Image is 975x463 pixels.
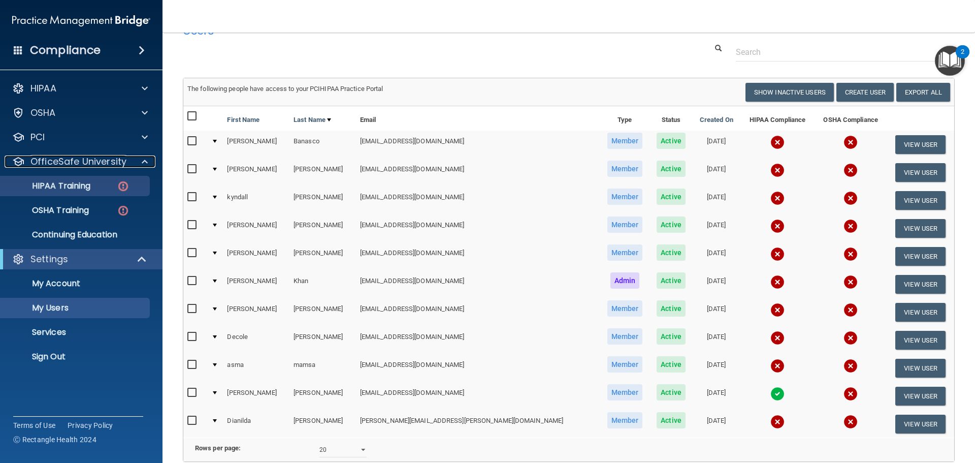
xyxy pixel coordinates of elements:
td: [DATE] [692,382,740,410]
td: [EMAIL_ADDRESS][DOMAIN_NAME] [356,187,600,214]
td: [DATE] [692,410,740,438]
img: cross.ca9f0e7f.svg [843,247,858,261]
span: Active [657,272,686,289]
a: Settings [12,253,147,265]
td: [EMAIL_ADDRESS][DOMAIN_NAME] [356,326,600,354]
td: mamsa [289,354,356,382]
span: Active [657,217,686,233]
a: PCI [12,131,148,143]
b: Rows per page: [195,444,241,452]
img: cross.ca9f0e7f.svg [770,359,785,373]
td: [PERSON_NAME] [289,187,356,214]
span: The following people have access to your PCIHIPAA Practice Portal [187,85,383,92]
h4: Compliance [30,43,101,57]
img: cross.ca9f0e7f.svg [843,163,858,177]
button: View User [895,359,946,378]
td: [DATE] [692,187,740,214]
td: [PERSON_NAME] [289,326,356,354]
td: [DATE] [692,270,740,298]
a: Terms of Use [13,420,55,430]
span: Member [607,133,643,149]
img: cross.ca9f0e7f.svg [770,303,785,317]
td: [PERSON_NAME] [223,131,289,159]
input: Search [736,43,947,61]
td: [DATE] [692,214,740,242]
td: Dianilda [223,410,289,438]
td: [EMAIL_ADDRESS][DOMAIN_NAME] [356,214,600,242]
button: View User [895,275,946,294]
td: Banasco [289,131,356,159]
td: [EMAIL_ADDRESS][DOMAIN_NAME] [356,159,600,187]
th: OSHA Compliance [815,106,887,131]
button: View User [895,219,946,238]
button: View User [895,191,946,210]
a: Last Name [294,114,331,126]
img: PMB logo [12,11,150,31]
img: cross.ca9f0e7f.svg [843,387,858,401]
a: Privacy Policy [68,420,113,430]
a: First Name [227,114,259,126]
td: Khan [289,270,356,298]
button: Open Resource Center, 2 new notifications [935,46,965,76]
span: Active [657,189,686,205]
td: [EMAIL_ADDRESS][DOMAIN_NAME] [356,242,600,270]
td: [DATE] [692,298,740,326]
td: [PERSON_NAME][EMAIL_ADDRESS][PERSON_NAME][DOMAIN_NAME] [356,410,600,438]
td: [EMAIL_ADDRESS][DOMAIN_NAME] [356,298,600,326]
button: View User [895,135,946,154]
iframe: Drift Widget Chat Controller [799,391,963,431]
img: cross.ca9f0e7f.svg [770,135,785,149]
span: Ⓒ Rectangle Health 2024 [13,435,96,445]
td: [PERSON_NAME] [289,410,356,438]
td: [PERSON_NAME] [223,298,289,326]
th: Status [650,106,693,131]
td: [PERSON_NAME] [289,214,356,242]
img: cross.ca9f0e7f.svg [843,219,858,233]
p: OSHA Training [7,205,89,215]
span: Member [607,217,643,233]
span: Active [657,328,686,345]
h4: Users [183,24,627,37]
td: [DATE] [692,159,740,187]
td: [PERSON_NAME] [289,382,356,410]
img: cross.ca9f0e7f.svg [843,135,858,149]
td: Decole [223,326,289,354]
span: Active [657,300,686,317]
th: HIPAA Compliance [740,106,815,131]
p: My Users [7,303,145,313]
p: Settings [30,253,68,265]
td: [DATE] [692,131,740,159]
td: asma [223,354,289,382]
button: View User [895,331,946,350]
span: Active [657,384,686,400]
span: Member [607,412,643,428]
span: Active [657,412,686,428]
td: [EMAIL_ADDRESS][DOMAIN_NAME] [356,382,600,410]
a: OSHA [12,107,148,119]
span: Active [657,244,686,261]
p: Continuing Education [7,230,145,240]
span: Member [607,328,643,345]
img: tick.e7d51cea.svg [770,387,785,401]
th: Type [600,106,650,131]
p: HIPAA Training [7,181,90,191]
span: Active [657,356,686,373]
a: Created On [700,114,733,126]
div: 2 [961,52,964,65]
span: Member [607,356,643,373]
img: cross.ca9f0e7f.svg [770,163,785,177]
img: cross.ca9f0e7f.svg [843,359,858,373]
a: HIPAA [12,82,148,95]
img: cross.ca9f0e7f.svg [843,275,858,289]
p: OSHA [30,107,56,119]
button: Create User [836,83,894,102]
img: cross.ca9f0e7f.svg [770,191,785,205]
a: OfficeSafe University [12,156,148,168]
img: danger-circle.6113f641.png [117,180,129,193]
img: cross.ca9f0e7f.svg [770,331,785,345]
span: Active [657,161,686,177]
img: cross.ca9f0e7f.svg [770,219,785,233]
p: Sign Out [7,352,145,362]
td: [DATE] [692,242,740,270]
span: Member [607,300,643,317]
